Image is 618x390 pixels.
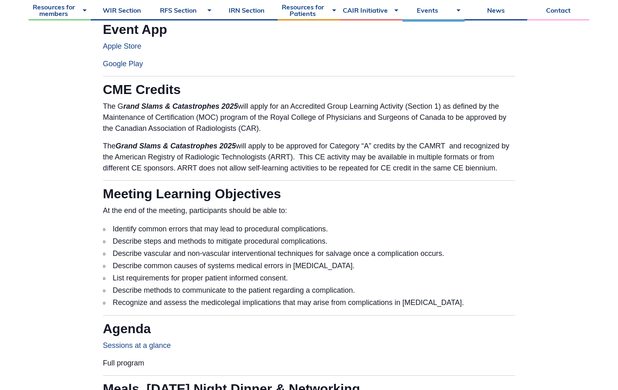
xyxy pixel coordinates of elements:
[103,247,515,260] li: Describe vascular and non-vascular interventional techniques for salvage once a complication occurs.
[103,358,515,369] p: Full program
[103,223,515,235] li: Identify common errors that may lead to procedural complications.
[124,102,238,110] strong: rand Slams & Catastrophes 2025
[103,60,143,68] a: Google Play
[103,205,515,216] p: At the end of the meeting, participants should be able to:
[103,235,515,247] li: Describe steps and methods to mitigate procedural complications.
[103,82,181,97] span: CME Credits
[103,42,142,50] a: Apple Store
[103,141,515,174] p: The will apply to be approved for Category “A” credits by the CAMRT and recognized by the America...
[103,260,515,272] li: Describe common causes of systems medical errors in [MEDICAL_DATA].
[103,272,515,284] li: List requirements for proper patient informed consent.
[103,284,515,296] li: Describe methods to communicate to the patient regarding a complication.
[103,101,515,134] p: The G will apply for an Accredited Group Learning Activity (Section 1) as defined by the Maintena...
[103,186,281,201] span: Meeting Learning Objectives
[103,341,171,350] a: Sessions at a glance
[103,22,167,37] span: Event App
[103,296,515,309] li: Recognize and assess the medicolegal implications that may arise from complications in [MEDICAL_D...
[116,142,236,150] em: Grand Slams & Catastrophes 2025
[103,321,151,336] span: Agenda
